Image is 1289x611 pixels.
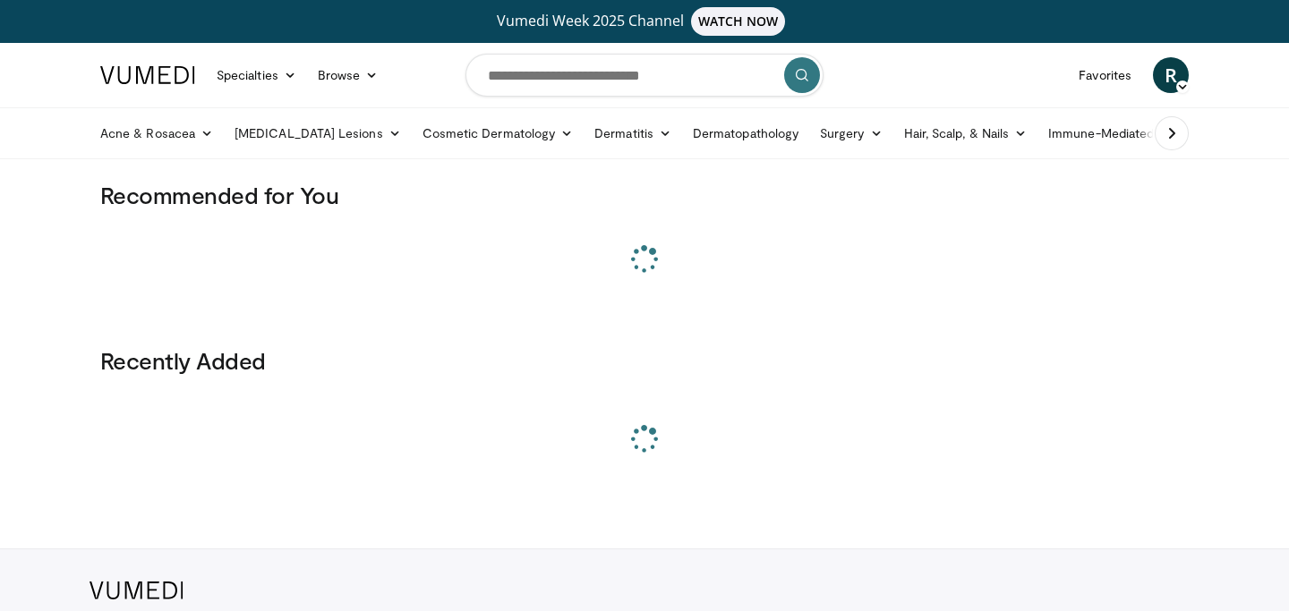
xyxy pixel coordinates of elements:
a: Surgery [809,115,893,151]
a: Favorites [1068,57,1142,93]
a: Immune-Mediated [1037,115,1182,151]
img: VuMedi Logo [90,581,184,599]
h3: Recently Added [100,346,1189,375]
a: Browse [307,57,389,93]
a: Acne & Rosacea [90,115,224,151]
input: Search topics, interventions [465,54,824,97]
a: R [1153,57,1189,93]
a: [MEDICAL_DATA] Lesions [224,115,412,151]
h3: Recommended for You [100,181,1189,209]
a: Dermatopathology [682,115,809,151]
a: Specialties [206,57,307,93]
a: Vumedi Week 2025 ChannelWATCH NOW [103,7,1186,36]
a: Hair, Scalp, & Nails [893,115,1037,151]
span: WATCH NOW [691,7,786,36]
img: VuMedi Logo [100,66,195,84]
a: Cosmetic Dermatology [412,115,584,151]
a: Dermatitis [584,115,682,151]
